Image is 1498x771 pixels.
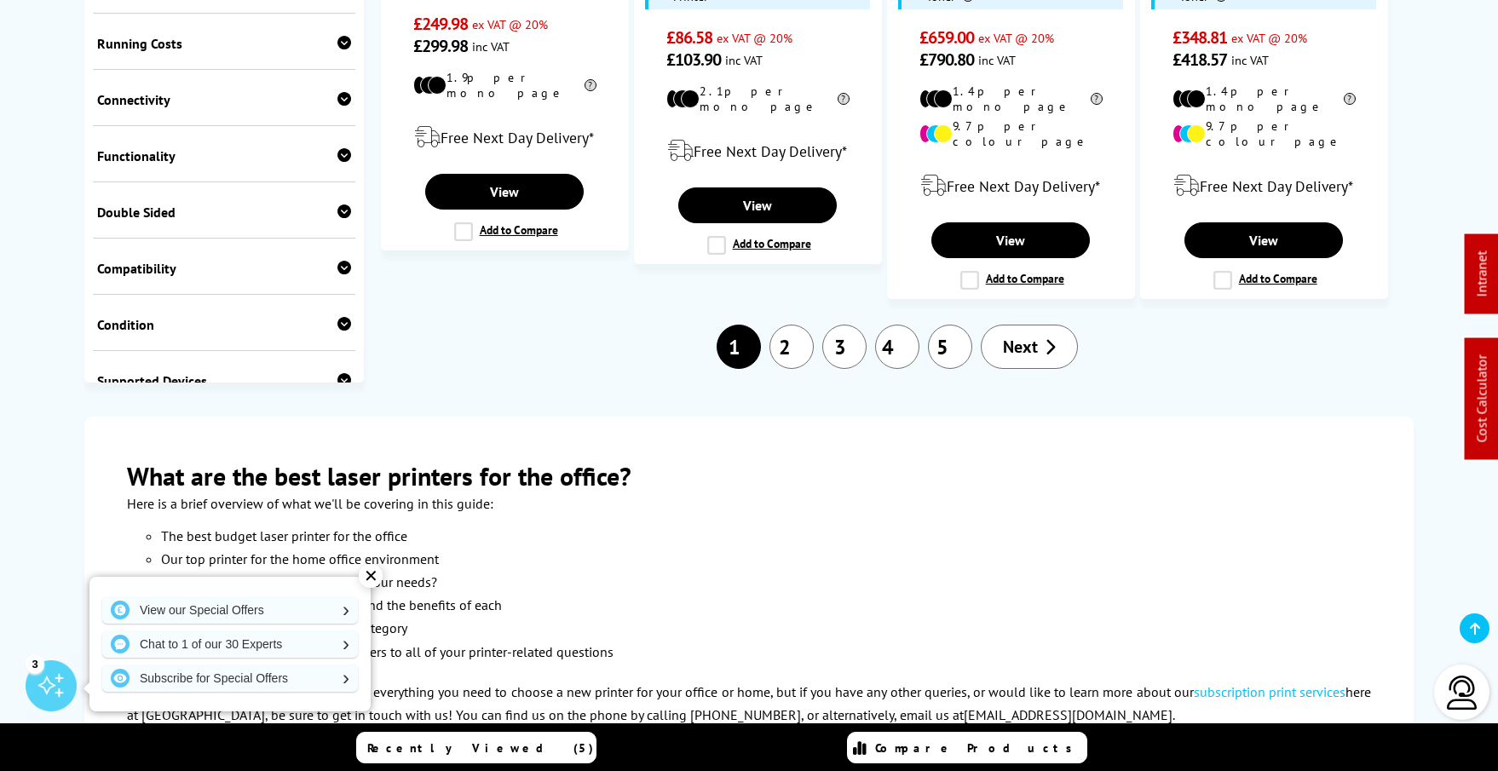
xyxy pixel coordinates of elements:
li: Our top picks in the laser printers category [161,617,1371,640]
a: Intranet [1473,251,1490,297]
a: Cost Calculator [1473,355,1490,443]
li: The best budget laser printer for the office [161,525,1371,548]
div: modal_delivery [1149,162,1379,210]
a: View [678,187,837,223]
span: Next [1003,336,1038,358]
a: Recently Viewed (5) [356,732,596,763]
a: Compare Products [847,732,1087,763]
li: 1.4p per mono page [919,83,1103,114]
span: £790.80 [919,49,975,71]
div: Double Sided [97,204,351,221]
span: £249.98 [413,13,469,35]
label: Add to Compare [1213,271,1317,290]
span: £86.58 [666,26,713,49]
span: £348.81 [1172,26,1228,49]
a: View [425,174,584,210]
div: modal_delivery [896,162,1126,210]
span: Recently Viewed (5) [367,740,594,756]
label: Add to Compare [960,271,1064,290]
p: In this guide, we hope that we've covered everything you need to choose a new printer for your of... [127,681,1371,727]
a: 5 [928,325,972,369]
li: 1.9p per mono page [413,70,596,101]
div: modal_delivery [390,113,619,161]
div: modal_delivery [643,127,873,175]
li: Mono vs colour: which is better for your needs? [161,571,1371,594]
span: ex VAT @ 20% [472,16,548,32]
div: Condition [97,316,351,333]
h2: What are the best laser printers for the office? [127,459,1371,492]
li: 9.7p per colour page [1172,118,1356,149]
div: Functionality [97,147,351,164]
img: user-headset-light.svg [1445,676,1479,710]
div: ✕ [359,564,383,588]
span: inc VAT [725,52,763,68]
li: Our top printer for the home office environment [161,548,1371,571]
a: 4 [875,325,919,369]
span: inc VAT [1231,52,1269,68]
li: The different types of connectivity and the benefits of each [161,594,1371,617]
label: Add to Compare [454,222,558,241]
a: 3 [822,325,867,369]
span: £418.57 [1172,49,1228,71]
span: £659.00 [919,26,975,49]
div: Running Costs [97,35,351,52]
li: 1.4p per mono page [1172,83,1356,114]
span: ex VAT @ 20% [717,30,792,46]
p: Here is a brief overview of what we'll be covering in this guide: [127,492,1371,515]
div: Connectivity [97,91,351,108]
li: 2.1p per mono page [666,83,850,114]
label: Add to Compare [707,236,811,255]
span: Compare Products [875,740,1081,756]
a: View [931,222,1090,258]
li: 9.7p per colour page [919,118,1103,149]
div: Supported Devices [97,372,351,389]
span: £299.98 [413,35,469,57]
div: Compatibility [97,260,351,277]
a: View [1184,222,1343,258]
a: subscription print services [1194,683,1345,700]
a: Next [981,325,1078,369]
div: 3 [26,654,44,673]
span: ex VAT @ 20% [978,30,1054,46]
span: inc VAT [472,38,510,55]
a: Chat to 1 of our 30 Experts [102,630,358,658]
a: 2 [769,325,814,369]
a: Subscribe for Special Offers [102,665,358,692]
span: inc VAT [978,52,1016,68]
a: View our Special Offers [102,596,358,624]
span: ex VAT @ 20% [1231,30,1307,46]
span: £103.90 [666,49,722,71]
li: Your FAQs answered - find the answers to all of your printer-related questions [161,641,1371,664]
